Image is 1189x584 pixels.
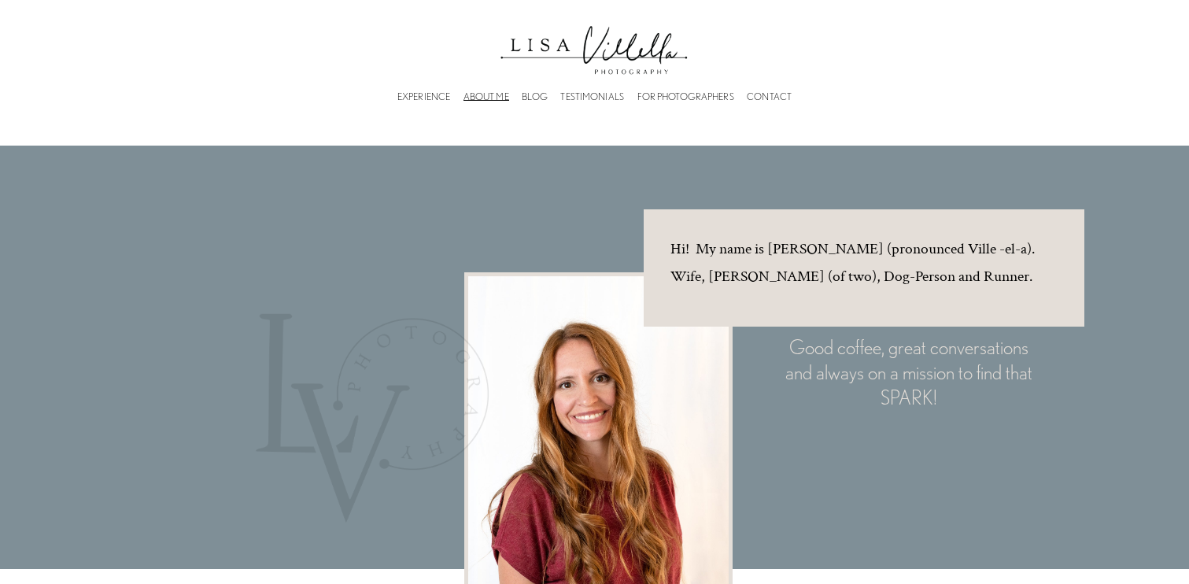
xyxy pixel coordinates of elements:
[463,90,509,102] a: ABOUT ME
[747,90,792,102] a: CONTACT
[637,90,734,102] a: FOR PHOTOGRAPHERS
[670,238,1041,286] span: Hi! My name is [PERSON_NAME] (pronounced Ville -el-a). Wife, [PERSON_NAME] (of two), Dog-Person a...
[785,336,1036,408] span: Good coffee, great conversations and always on a mission to find that SPARK!
[522,90,548,102] a: BLOG
[397,90,450,102] a: EXPERIENCE
[560,90,624,102] a: TESTIMONIALS
[492,9,696,82] img: Lisa Villella Photography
